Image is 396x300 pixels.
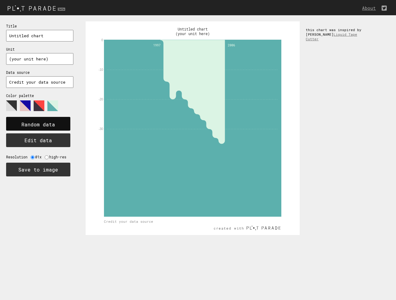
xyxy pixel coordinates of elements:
[101,38,103,42] text: 0
[99,98,103,101] text: -20
[300,21,373,47] div: this chart was inspired by [PERSON_NAME]
[6,163,70,176] button: Save to image
[99,68,103,71] text: -10
[99,127,103,131] text: -30
[104,219,153,224] text: Credit your data source
[362,5,379,11] a: About
[6,24,73,28] p: Title
[6,155,31,159] label: Resolution
[49,155,69,159] label: high-res
[6,47,73,52] p: Unit
[21,121,55,128] text: Random data
[35,155,45,159] label: @1x
[6,93,73,98] p: Color palette
[306,32,357,41] a: Liquid Tape Cutter
[153,43,161,47] tspan: 1997
[228,43,235,47] tspan: 2006
[178,27,208,31] text: Untitled chart
[6,133,70,147] button: Edit data
[176,31,210,36] text: (your unit here)
[6,70,73,75] p: Data source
